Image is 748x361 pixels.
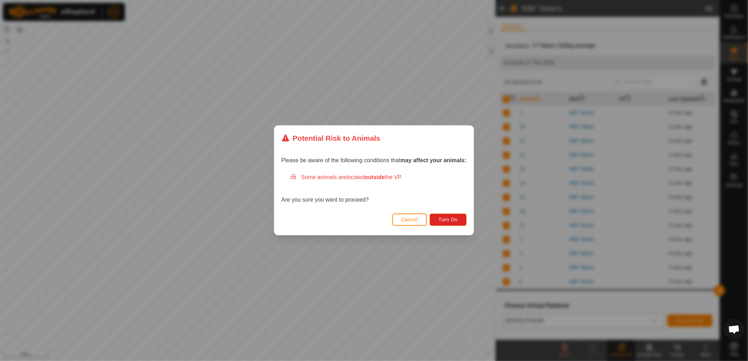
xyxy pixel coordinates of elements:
button: Turn On [430,214,467,226]
div: Potential Risk to Animals [281,133,380,144]
strong: may affect your animals: [400,158,467,164]
strong: outside [365,175,385,180]
span: Turn On [439,217,458,223]
div: Some animals are [290,173,467,182]
span: Please be aware of the following conditions that [281,158,467,164]
a: Open chat [724,319,745,340]
span: Cancel [401,217,418,223]
span: located the VP. [347,175,403,180]
div: Are you sure you want to proceed? [281,173,467,204]
button: Cancel [392,214,427,226]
